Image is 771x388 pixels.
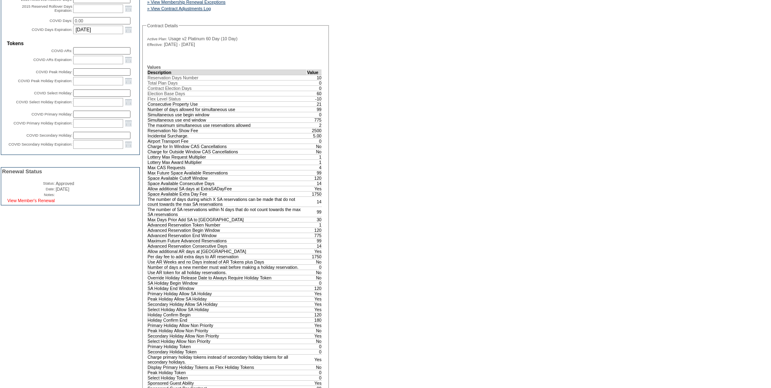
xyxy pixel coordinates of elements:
[148,270,307,275] td: Use AR token for all holiday reservations.
[148,248,307,254] td: Allow additional AR days at [GEOGRAPHIC_DATA]
[307,170,322,175] td: 99
[148,254,307,259] td: Per day fee to add extra days to AR reservation
[148,280,307,286] td: SA Holiday Begin Window
[307,248,322,254] td: Yes
[124,76,133,85] a: Open the calendar popup.
[148,286,307,291] td: SA Holiday End Window
[307,107,322,112] td: 99
[148,238,307,243] td: Maximum Future Advanced Reservations
[307,323,322,328] td: Yes
[148,375,307,380] td: Select Holiday Token
[148,296,307,301] td: Peak Holiday Allow SA Holiday
[148,317,307,323] td: Holiday Confirm End
[164,42,195,47] span: [DATE] - [DATE]
[307,181,322,186] td: 14
[307,133,322,138] td: 5.00
[7,41,134,46] td: Tokens
[16,100,72,104] label: COVID Select Holiday Expiration:
[148,312,307,317] td: Holiday Confirm Begin
[124,55,133,64] a: Open the calendar popup.
[124,119,133,128] a: Open the calendar popup.
[307,91,322,96] td: 60
[307,375,322,380] td: 0
[148,364,307,370] td: Display Primary Holiday Tokens as Flex Holiday Tokens
[307,364,322,370] td: No
[307,380,322,386] td: Yes
[148,154,307,159] td: Lottery Max Request Multiplier
[307,312,322,317] td: 120
[307,317,322,323] td: 180
[148,144,307,149] td: Charge for In Window CAS Cancellations
[307,191,322,196] td: 1750
[307,175,322,181] td: 120
[2,181,55,186] td: Status:
[56,187,69,192] span: [DATE]
[148,186,307,191] td: Allow additional SA days at ExtraSADayFee
[148,101,307,107] td: Consecutive Property Use
[148,349,307,354] td: Secondary Holiday Token
[307,85,322,91] td: 0
[148,112,307,117] td: Simultaneous use begin window
[307,349,322,354] td: 0
[148,259,307,264] td: Use AR Weeks and no Days instead of AR Tokens plus Days
[50,19,72,23] label: COVID Days:
[148,75,198,80] span: Reservation Days Number
[148,70,307,75] td: Description
[148,149,307,154] td: Charge for Outside Window CAS Cancellations
[51,49,72,53] label: COVID ARs:
[2,192,55,197] td: Notes:
[148,86,191,91] span: Contract Election Days
[307,296,322,301] td: Yes
[307,291,322,296] td: Yes
[168,36,237,41] span: Usage v2 Platinum 60 Day (10 Day)
[307,270,322,275] td: No
[22,4,72,13] label: 2015 Reserved Rollover Days Expiration:
[2,168,42,174] span: Renewal Status
[148,275,307,280] td: Override Holiday Release Date to Always Require Holiday Token
[307,344,322,349] td: 0
[148,181,307,186] td: Space Available Consecutive Days
[307,238,322,243] td: 99
[2,187,55,192] td: Date:
[148,117,307,122] td: Simultaneous use end window
[307,259,322,264] td: No
[147,65,161,70] b: Values
[148,122,307,128] td: The maximum simultaneous use reservations allowed
[307,154,322,159] td: 1
[148,133,307,138] td: Incidental Surcharge.
[307,370,322,375] td: 0
[31,112,72,116] label: COVID Primary Holiday:
[307,138,322,144] td: 0
[148,380,307,386] td: Sponsored Guest Ability
[307,149,322,154] td: No
[307,207,322,217] td: 99
[148,338,307,344] td: Select Holiday Allow Non Priority
[148,91,185,96] span: Election Base Days
[148,159,307,165] td: Lottery Max Award Multiplier
[148,243,307,248] td: Advanced Reservation Consecutive Days
[307,354,322,364] td: Yes
[148,107,307,112] td: Number of days allowed for simultaneous use
[147,37,167,41] span: Active Plan:
[148,96,181,101] span: Flex Level Status
[307,254,322,259] td: 1750
[307,301,322,307] td: Yes
[147,42,163,47] span: Effective:
[148,207,307,217] td: The number of SA reservations within N days that do not count towards the max SA reservations
[148,217,307,222] td: Max Days Prior Add SA to [GEOGRAPHIC_DATA]
[148,138,307,144] td: Airport Transport Fee
[124,25,133,34] a: Open the calendar popup.
[148,291,307,296] td: Primary Holiday Allow SA Holiday
[13,121,72,125] label: COVID Primary Holiday Expiration:
[32,28,72,32] label: COVID Days Expiration:
[307,333,322,338] td: Yes
[56,181,74,186] span: Approved
[307,112,322,117] td: 0
[307,196,322,207] td: 14
[148,196,307,207] td: The number of days during which X SA reservations can be made that do not count towards the max S...
[307,159,322,165] td: 1
[148,354,307,364] td: Charge primary holiday tokens instead of secondary holiday tokens for all secondary holidays.
[307,264,322,270] td: 0
[148,370,307,375] td: Peak Holiday Token
[307,217,322,222] td: 30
